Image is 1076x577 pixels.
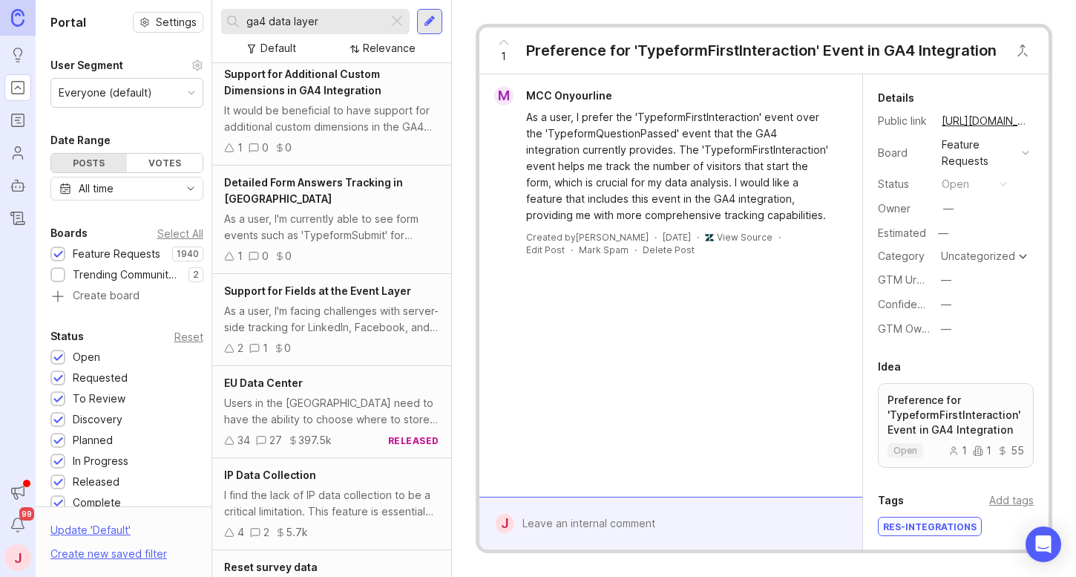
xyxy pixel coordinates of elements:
[989,492,1034,509] div: Add tags
[262,248,269,264] div: 0
[73,370,128,386] div: Requested
[224,487,439,520] div: I find the lack of IP data collection to be a critical limitation. This feature is essential for ...
[496,514,514,533] div: J
[4,205,31,232] a: Changelog
[937,111,1034,131] a: [URL][DOMAIN_NAME]
[1026,527,1061,562] div: Open Intercom Messenger
[73,349,100,365] div: Open
[501,48,506,65] span: 1
[237,248,243,264] div: 1
[4,479,31,506] button: Announcements
[643,244,695,256] div: Delete Post
[237,524,244,541] div: 4
[50,13,86,31] h1: Portal
[4,107,31,134] a: Roadmaps
[212,166,450,274] a: Detailed Form Answers Tracking in [GEOGRAPHIC_DATA]As a user, I'm currently able to see form even...
[4,42,31,68] a: Ideas
[73,474,119,490] div: Released
[224,303,439,336] div: As a user, I'm facing challenges with server-side tracking for LinkedIn, Facebook, and Google adv...
[285,248,292,264] div: 0
[942,176,969,192] div: open
[73,246,160,262] div: Feature Requests
[19,507,34,521] span: 99
[237,432,250,449] div: 34
[878,273,948,286] label: GTM Urgency
[778,231,781,244] div: ·
[4,172,31,199] a: Autopilot
[224,469,316,481] span: IP Data Collection
[526,89,612,102] span: MCC Onyourline
[237,140,243,156] div: 1
[663,231,691,244] a: [DATE]
[224,284,411,297] span: Support for Fields at the Event Layer
[934,224,953,243] div: —
[888,393,1024,437] p: Preference for 'TypeformFirstInteraction' Event in GA4 Integration
[388,434,439,447] div: released
[286,524,308,541] div: 5.7k
[878,201,930,217] div: Owner
[212,57,450,166] a: Support for Additional Custom Dimensions in GA4 IntegrationIt would be beneficial to have support...
[973,446,991,456] div: 1
[942,137,1016,169] div: Feature Requests
[73,411,122,428] div: Discovery
[663,232,691,243] time: [DATE]
[50,546,167,562] div: Create new saved filter
[285,140,292,156] div: 0
[50,56,123,74] div: User Segment
[526,231,649,244] div: Created by [PERSON_NAME]
[634,244,637,256] div: ·
[878,113,930,129] div: Public link
[177,248,199,260] p: 1940
[697,231,699,244] div: ·
[212,458,450,550] a: IP Data CollectionI find the lack of IP data collection to be a critical limitation. This feature...
[485,86,624,105] a: MMCC Onyourline
[127,154,203,172] div: Votes
[4,74,31,101] a: Portal
[246,13,381,30] input: Search...
[224,102,439,135] div: It would be beneficial to have support for additional custom dimensions in the GA4 integration. W...
[73,453,128,469] div: In Progress
[224,68,381,97] span: Support for Additional Custom Dimensions in GA4 Integration
[284,340,291,356] div: 0
[133,12,203,33] button: Settings
[878,358,901,376] div: Idea
[157,229,203,238] div: Select All
[260,40,296,56] div: Default
[73,267,181,283] div: Trending Community Topics
[73,432,113,449] div: Planned
[237,340,243,356] div: 2
[73,495,121,511] div: Complete
[298,432,332,449] div: 397.5k
[224,176,403,205] span: Detailed Form Answers Tracking in [GEOGRAPHIC_DATA]
[1008,36,1037,65] button: Close button
[212,274,450,366] a: Support for Fields at the Event LayerAs a user, I'm facing challenges with server-side tracking f...
[941,296,951,313] div: —
[879,518,981,535] div: RES-Integrations
[941,251,1015,261] div: Uncategorized
[224,211,439,244] div: As a user, I'm currently able to see form events such as 'TypeformSubmit' for conversion tracking...
[4,512,31,538] button: Notifications
[878,145,930,161] div: Board
[174,333,203,341] div: Reset
[224,376,303,389] span: EU Data Center
[526,40,997,61] div: Preference for 'TypeformFirstInteraction' Event in GA4 Integration
[50,224,88,242] div: Boards
[179,183,203,195] svg: toggle icon
[224,395,439,428] div: Users in the [GEOGRAPHIC_DATA] need to have the ability to choose where to store their data. The ...
[878,176,930,192] div: Status
[193,269,199,281] p: 2
[941,321,951,337] div: —
[4,544,31,571] button: J
[4,140,31,166] a: Users
[269,432,282,449] div: 27
[263,524,269,541] div: 2
[893,445,917,457] p: open
[571,244,573,256] div: ·
[50,131,111,149] div: Date Range
[878,298,936,310] label: Confidence
[717,232,772,243] a: View Source
[878,248,930,264] div: Category
[526,109,833,224] div: As a user, I prefer the 'TypeformFirstInteraction' event over the 'TypeformQuestionPassed' event ...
